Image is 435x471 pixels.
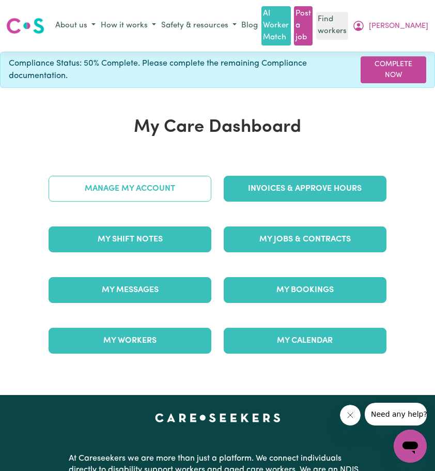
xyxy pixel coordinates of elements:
a: Blog [239,18,260,34]
a: My Bookings [224,277,386,303]
a: Invoices & Approve Hours [224,176,386,202]
a: My Messages [49,277,211,303]
a: Post a job [294,6,313,45]
button: About us [53,18,98,35]
a: My Workers [49,328,211,354]
a: Careseekers logo [6,14,44,38]
button: My Account [350,17,431,35]
a: Manage My Account [49,176,211,202]
span: [PERSON_NAME] [369,21,428,32]
iframe: Message from company [365,403,427,426]
a: My Calendar [224,328,386,354]
a: My Jobs & Contracts [224,226,386,252]
button: How it works [98,18,159,35]
img: Careseekers logo [6,17,44,35]
button: Safety & resources [159,18,239,35]
a: AI Worker Match [261,6,290,45]
a: My Shift Notes [49,226,211,252]
a: Complete Now [361,56,426,83]
span: Compliance Status: 50% Complete. Please complete the remaining Compliance documentation. [9,57,361,82]
span: Need any help? [6,7,63,16]
iframe: Close message [340,405,361,426]
a: Find workers [316,12,348,40]
h1: My Care Dashboard [42,117,393,139]
iframe: Button to launch messaging window [394,430,427,463]
a: Careseekers home page [155,414,281,422]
